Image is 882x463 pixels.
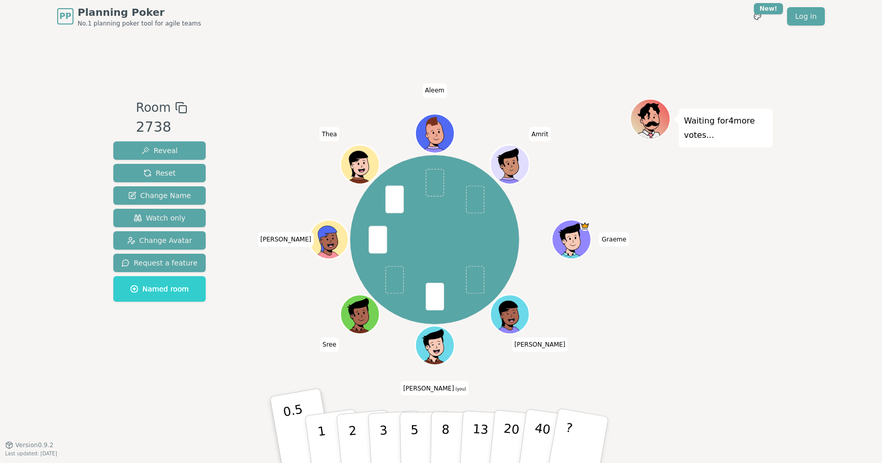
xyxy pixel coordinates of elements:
[512,337,568,352] span: Click to change your name
[599,232,629,247] span: Click to change your name
[78,19,201,28] span: No.1 planning poker tool for agile teams
[127,235,192,246] span: Change Avatar
[15,441,54,449] span: Version 0.9.2
[78,5,201,19] span: Planning Poker
[136,99,170,117] span: Room
[141,145,178,156] span: Reveal
[113,186,206,205] button: Change Name
[130,284,189,294] span: Named room
[5,451,57,456] span: Last updated: [DATE]
[580,221,590,231] span: Graeme is the host
[5,441,54,449] button: Version0.9.2
[136,117,187,138] div: 2738
[320,337,339,352] span: Click to change your name
[748,7,767,26] button: New!
[787,7,825,26] a: Log in
[423,83,447,98] span: Click to change your name
[113,209,206,227] button: Watch only
[401,381,469,396] span: Click to change your name
[454,387,467,392] span: (you)
[282,402,311,460] p: 0.5
[113,254,206,272] button: Request a feature
[319,127,339,141] span: Click to change your name
[113,276,206,302] button: Named room
[113,141,206,160] button: Reveal
[113,164,206,182] button: Reset
[134,213,186,223] span: Watch only
[684,114,768,142] p: Waiting for 4 more votes...
[57,5,201,28] a: PPPlanning PokerNo.1 planning poker tool for agile teams
[121,258,198,268] span: Request a feature
[143,168,176,178] span: Reset
[529,127,551,141] span: Click to change your name
[258,232,314,247] span: Click to change your name
[128,190,191,201] span: Change Name
[113,231,206,250] button: Change Avatar
[754,3,783,14] div: New!
[416,327,453,364] button: Click to change your avatar
[59,10,71,22] span: PP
